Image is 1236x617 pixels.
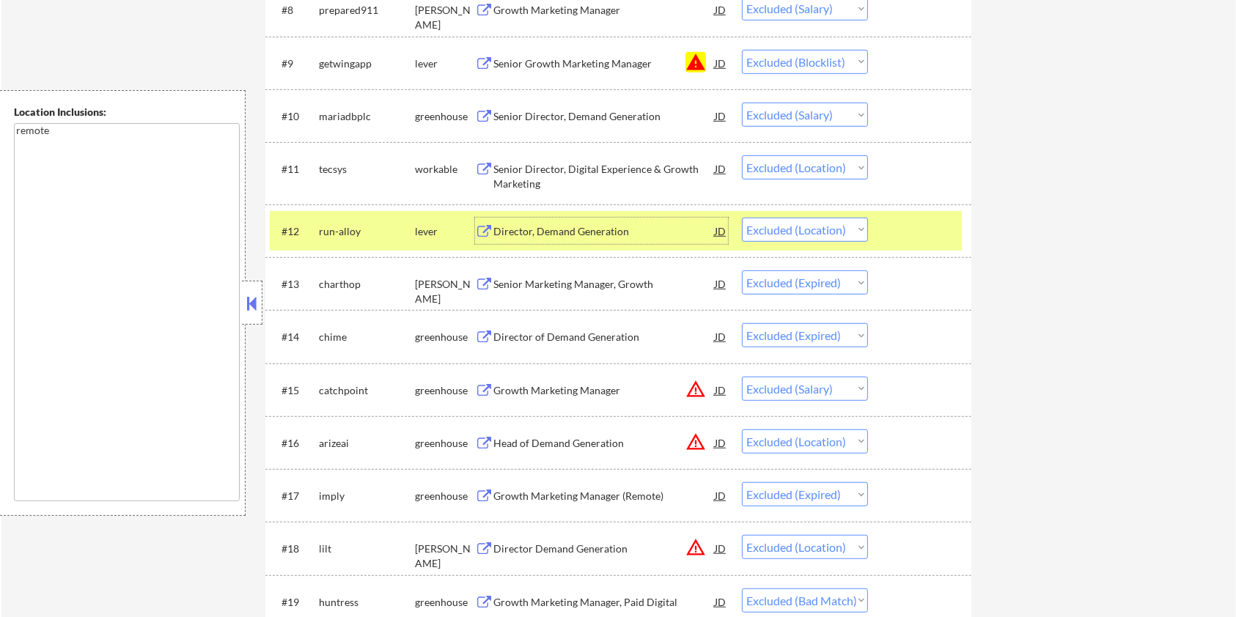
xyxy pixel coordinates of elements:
div: #19 [282,595,307,610]
div: Director Demand Generation [493,542,715,556]
div: greenhouse [415,383,475,398]
div: greenhouse [415,595,475,610]
div: #12 [282,224,307,239]
div: catchpoint [319,383,415,398]
div: greenhouse [415,330,475,344]
div: Growth Marketing Manager, Paid Digital [493,595,715,610]
div: greenhouse [415,436,475,451]
div: prepared911 [319,3,415,18]
div: JD [713,429,728,456]
div: huntress [319,595,415,610]
div: getwingapp [319,56,415,71]
div: greenhouse [415,489,475,503]
div: [PERSON_NAME] [415,542,475,570]
button: warning_amber [685,379,706,399]
div: Senior Growth Marketing Manager [493,56,715,71]
div: JD [713,588,728,615]
div: mariadbplc [319,109,415,124]
div: Growth Marketing Manager (Remote) [493,489,715,503]
div: #9 [282,56,307,71]
div: #18 [282,542,307,556]
div: [PERSON_NAME] [415,3,475,32]
div: run-alloy [319,224,415,239]
div: #11 [282,162,307,177]
div: Senior Director, Digital Experience & Growth Marketing [493,162,715,191]
div: JD [713,103,728,129]
div: #13 [282,277,307,292]
div: JD [713,323,728,350]
div: JD [713,155,728,182]
button: warning_amber [685,537,706,558]
div: workable [415,162,475,177]
div: Growth Marketing Manager [493,3,715,18]
div: Director of Demand Generation [493,330,715,344]
button: warning_amber [685,432,706,452]
div: greenhouse [415,109,475,124]
div: lever [415,56,475,71]
div: Growth Marketing Manager [493,383,715,398]
div: chime [319,330,415,344]
div: charthop [319,277,415,292]
div: Location Inclusions: [14,105,240,119]
div: tecsys [319,162,415,177]
div: #16 [282,436,307,451]
div: imply [319,489,415,503]
div: #10 [282,109,307,124]
div: #14 [282,330,307,344]
div: JD [713,270,728,297]
div: lever [415,224,475,239]
div: arizeai [319,436,415,451]
div: Director, Demand Generation [493,224,715,239]
div: #15 [282,383,307,398]
div: JD [713,535,728,561]
div: JD [713,50,728,76]
div: Senior Director, Demand Generation [493,109,715,124]
div: JD [713,482,728,509]
div: #8 [282,3,307,18]
div: JD [713,377,728,403]
div: #17 [282,489,307,503]
button: warning [685,52,706,73]
div: JD [713,218,728,244]
div: Senior Marketing Manager, Growth [493,277,715,292]
div: [PERSON_NAME] [415,277,475,306]
div: lilt [319,542,415,556]
div: Head of Demand Generation [493,436,715,451]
